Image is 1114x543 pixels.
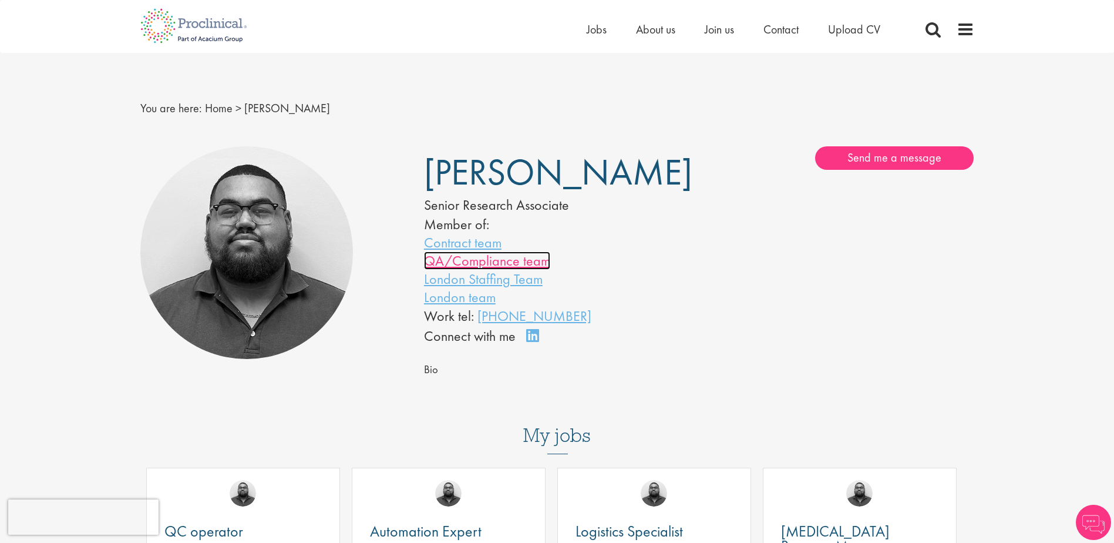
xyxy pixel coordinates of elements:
[705,22,734,37] a: Join us
[641,480,667,507] img: Ashley Bennett
[370,521,482,541] span: Automation Expert
[424,233,502,252] a: Contract team
[587,22,607,37] a: Jobs
[815,146,974,170] a: Send me a message
[164,521,243,541] span: QC operator
[424,288,496,306] a: London team
[244,100,330,116] span: [PERSON_NAME]
[435,480,462,507] img: Ashley Bennett
[205,100,233,116] a: breadcrumb link
[424,307,474,325] span: Work tel:
[636,22,675,37] a: About us
[8,500,159,535] iframe: reCAPTCHA
[763,22,799,37] a: Contact
[424,363,438,377] span: Bio
[370,524,527,539] a: Automation Expert
[140,146,354,360] img: Ashley Bennett
[424,252,550,270] a: QA/Compliance team
[477,307,591,325] a: [PHONE_NUMBER]
[828,22,880,37] a: Upload CV
[424,215,489,233] label: Member of:
[140,425,974,445] h3: My jobs
[424,149,692,196] span: [PERSON_NAME]
[575,524,733,539] a: Logistics Specialist
[424,195,664,215] div: Senior Research Associate
[424,270,543,288] a: London Staffing Team
[235,100,241,116] span: >
[575,521,683,541] span: Logistics Specialist
[164,524,322,539] a: QC operator
[140,100,202,116] span: You are here:
[846,480,873,507] img: Ashley Bennett
[230,480,256,507] img: Ashley Bennett
[1076,505,1111,540] img: Chatbot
